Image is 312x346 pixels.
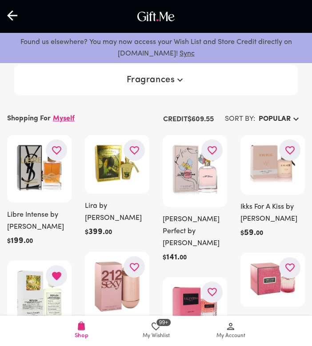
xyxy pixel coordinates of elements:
[75,331,88,340] span: Shop
[143,332,170,340] span: My Wishlist
[240,201,305,225] h6: Ikks For A Kiss by [PERSON_NAME]
[94,261,140,313] img: 212 Sexy by Carolina Herrera
[53,113,75,125] p: Myself
[85,200,149,224] h6: Lira by [PERSON_NAME]
[180,252,187,264] h6: 00
[163,214,227,250] h6: [PERSON_NAME] Perfect by [PERSON_NAME]
[163,114,214,126] p: Credit $ 609.55
[255,111,305,128] button: Popular
[44,316,119,346] a: Shop
[7,235,11,247] h6: $
[7,113,51,125] p: Shopping For
[172,286,218,326] img: Valentino Donna Born In Roma by Valentino
[180,50,195,57] a: Sync
[225,113,255,125] h6: SORT BY:
[105,227,112,239] h6: 00
[88,227,105,239] h6: 399 .
[249,262,296,296] img: Jimmy Choo Blossom by Jimmy Choo
[94,144,140,183] img: Lira by Xerjoff
[166,252,180,264] h6: 141 .
[16,270,63,325] img: Replica Under The Lemon Trees by Maison Margiela
[172,144,218,196] img: Marc Jacobs Perfect by Marc Jacobs
[163,252,166,264] h6: $
[249,144,296,184] img: Ikks For A Kiss by Ikks
[244,227,256,239] h6: 59 .
[85,227,88,239] h6: $
[127,75,186,85] span: Fragrances
[123,72,189,88] button: Fragrances
[193,316,268,346] a: My Account
[26,235,33,247] h6: 00
[119,316,193,346] a: 99+My Wishlist
[7,209,72,233] h6: Libre Intense by [PERSON_NAME]
[11,235,26,247] h6: 199 .
[16,144,63,192] img: Libre Intense by Yves Saint Laurent
[216,332,245,340] span: My Account
[240,227,244,239] h6: $
[7,36,305,60] p: Found us elsewhere? You may now access your Wish List and Store Credit directly on [DOMAIN_NAME]!
[156,318,172,327] span: 99+
[135,9,177,24] img: GiftMe Logo
[259,113,291,125] h6: Popular
[256,227,263,239] h6: 00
